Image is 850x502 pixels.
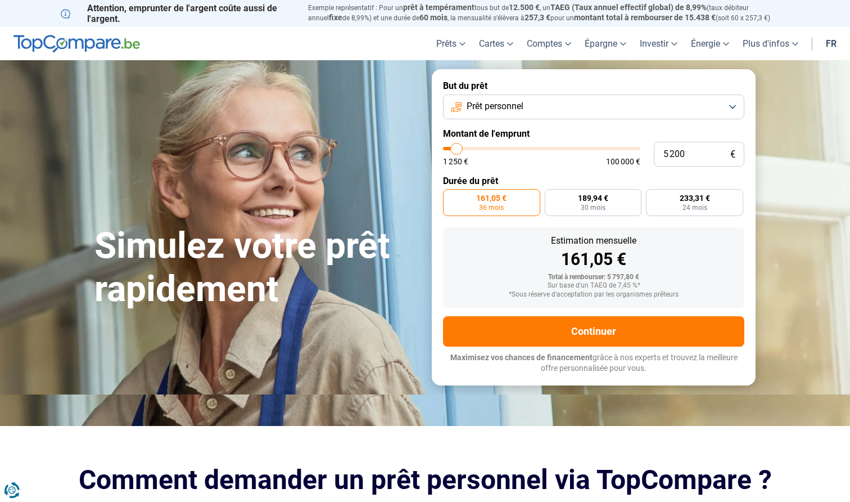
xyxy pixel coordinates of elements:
[574,13,716,22] span: montant total à rembourser de 15.438 €
[443,158,468,165] span: 1 250 €
[479,204,504,211] span: 36 mois
[452,282,735,290] div: Sur base d'un TAEG de 7,45 %*
[443,128,744,139] label: Montant de l'emprunt
[476,194,507,202] span: 161,05 €
[13,35,140,53] img: TopCompare
[452,236,735,245] div: Estimation mensuelle
[61,464,789,495] h2: Comment demander un prêt personnel via TopCompare ?
[452,291,735,299] div: *Sous réserve d'acceptation par les organismes prêteurs
[525,13,550,22] span: 257,3 €
[550,3,707,12] span: TAEG (Taux annuel effectif global) de 8,99%
[329,13,342,22] span: fixe
[443,316,744,347] button: Continuer
[509,3,540,12] span: 12.500 €
[578,194,608,202] span: 189,94 €
[472,27,520,60] a: Cartes
[730,150,735,159] span: €
[61,3,295,24] p: Attention, emprunter de l'argent coûte aussi de l'argent.
[429,27,472,60] a: Prêts
[736,27,805,60] a: Plus d'infos
[452,274,735,281] div: Total à rembourser: 5 797,80 €
[419,13,447,22] span: 60 mois
[443,352,744,374] p: grâce à nos experts et trouvez la meilleure offre personnalisée pour vous.
[633,27,684,60] a: Investir
[308,3,789,23] p: Exemple représentatif : Pour un tous but de , un (taux débiteur annuel de 8,99%) et une durée de ...
[452,251,735,268] div: 161,05 €
[606,158,640,165] span: 100 000 €
[684,27,736,60] a: Énergie
[578,27,633,60] a: Épargne
[467,100,523,113] span: Prêt personnel
[581,204,605,211] span: 30 mois
[682,204,707,211] span: 24 mois
[819,27,843,60] a: fr
[520,27,578,60] a: Comptes
[680,194,710,202] span: 233,31 €
[450,353,593,362] span: Maximisez vos chances de financement
[443,95,744,119] button: Prêt personnel
[443,176,744,186] label: Durée du prêt
[94,225,418,311] h1: Simulez votre prêt rapidement
[403,3,474,12] span: prêt à tempérament
[443,80,744,91] label: But du prêt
